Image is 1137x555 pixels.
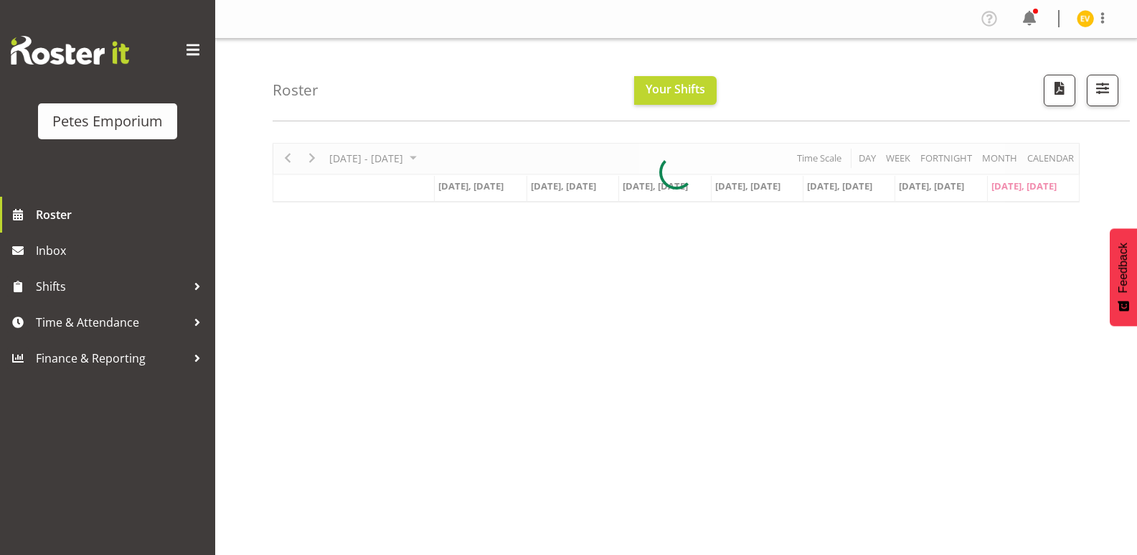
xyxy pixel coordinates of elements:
[1117,243,1130,293] span: Feedback
[36,204,208,225] span: Roster
[1087,75,1118,106] button: Filter Shifts
[273,82,319,98] h4: Roster
[646,81,705,97] span: Your Shifts
[36,348,187,369] span: Finance & Reporting
[36,240,208,261] span: Inbox
[1077,10,1094,27] img: eva-vailini10223.jpg
[1110,228,1137,326] button: Feedback - Show survey
[52,111,163,132] div: Petes Emporium
[11,36,129,65] img: Rosterit website logo
[1044,75,1075,106] button: Download a PDF of the roster according to the set date range.
[36,312,187,333] span: Time & Attendance
[634,76,717,105] button: Your Shifts
[36,276,187,297] span: Shifts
